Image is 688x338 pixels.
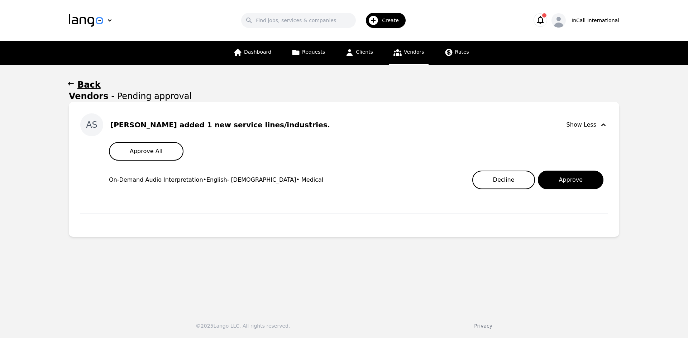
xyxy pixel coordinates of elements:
[86,119,97,131] span: AS
[229,41,276,65] a: Dashboard
[69,79,619,90] button: Back
[77,79,101,90] h1: Back
[538,171,603,189] button: Approve
[341,41,377,65] a: Clients
[567,121,608,129] div: Show Less
[196,322,290,329] div: © 2025 Lango LLC. All rights reserved.
[404,49,424,55] span: Vendors
[567,113,608,136] button: Show Less
[69,90,108,102] h1: Vendors
[244,49,271,55] span: Dashboard
[382,17,404,24] span: Create
[109,176,323,184] div: On-Demand Audio Interpretation • English - [DEMOGRAPHIC_DATA] • Medical
[455,49,469,55] span: Rates
[287,41,329,65] a: Requests
[111,90,192,102] span: - Pending approval
[356,49,373,55] span: Clients
[109,142,183,161] button: Approve All
[389,41,428,65] a: Vendors
[302,49,325,55] span: Requests
[440,41,473,65] a: Rates
[551,13,619,28] button: InCall International
[572,17,619,24] div: InCall International
[474,323,492,329] a: Privacy
[472,171,535,189] button: Decline
[241,13,356,28] input: Find jobs, services & companies
[356,10,410,31] button: Create
[69,14,103,27] img: Logo
[110,120,330,130] div: [PERSON_NAME] added 1 new service lines/industries.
